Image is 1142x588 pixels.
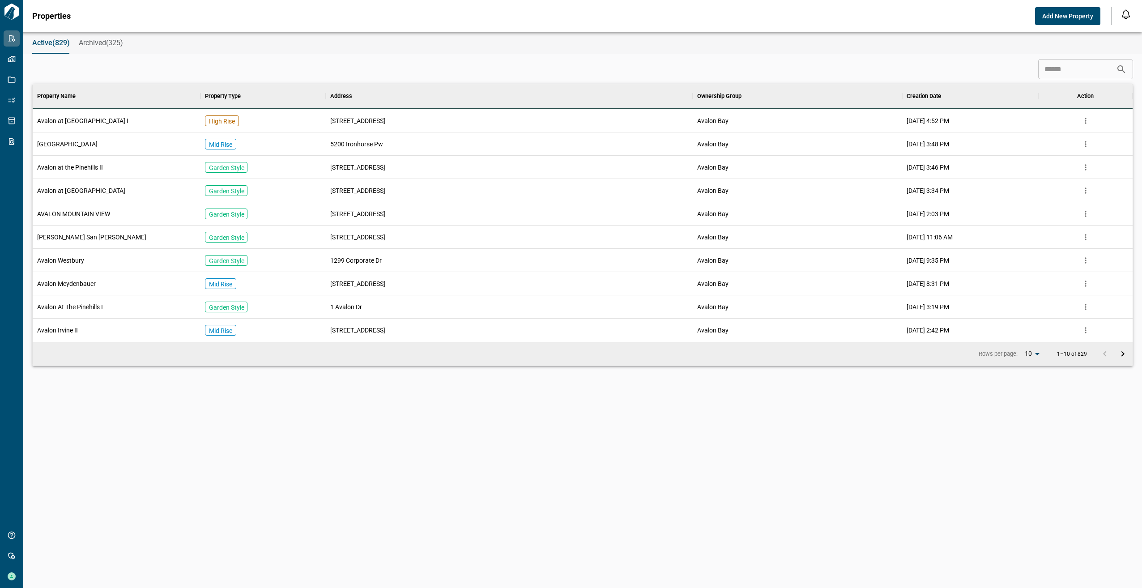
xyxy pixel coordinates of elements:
span: Avalon Bay [697,233,729,242]
span: Avalon Irvine II [37,326,78,335]
button: more [1079,324,1092,337]
span: [STREET_ADDRESS] [330,163,385,172]
p: Garden Style [209,187,244,196]
p: Garden Style [209,233,244,242]
span: Properties [32,12,71,21]
div: Address [326,84,692,109]
span: 1299 Corporate Dr [330,256,382,265]
div: Property Type [200,84,326,109]
button: more [1079,230,1092,244]
span: [DATE] 2:42 PM [907,326,949,335]
span: 5200 Ironhorse Pw [330,140,383,149]
span: Avalon Westbury [37,256,84,265]
span: [STREET_ADDRESS] [330,116,385,125]
span: Avalon Bay [697,140,729,149]
span: Active(829) [32,38,70,47]
div: Property Name [33,84,200,109]
span: [PERSON_NAME] San [PERSON_NAME] [37,233,146,242]
span: [DATE] 4:52 PM [907,116,949,125]
span: [GEOGRAPHIC_DATA] [37,140,98,149]
div: Address [330,84,352,109]
span: Add New Property [1042,12,1093,21]
span: Avalon Bay [697,186,729,195]
p: High Rise [209,117,235,126]
span: [STREET_ADDRESS] [330,279,385,288]
p: Garden Style [209,256,244,265]
div: Creation Date [902,84,1038,109]
p: Garden Style [209,163,244,172]
div: Ownership Group [697,84,741,109]
span: [DATE] 11:06 AM [907,233,953,242]
span: Avalon Bay [697,326,729,335]
span: [DATE] 8:31 PM [907,279,949,288]
p: Garden Style [209,303,244,312]
span: Avalon Meydenbauer [37,279,96,288]
span: Avalon at [GEOGRAPHIC_DATA] [37,186,125,195]
button: Go to next page [1114,345,1132,363]
button: more [1079,300,1092,314]
div: Property Type [205,84,241,109]
span: [DATE] 3:46 PM [907,163,949,172]
span: Avalon Bay [697,303,729,311]
div: 10 [1021,347,1043,360]
span: [DATE] 9:35 PM [907,256,949,265]
span: [STREET_ADDRESS] [330,326,385,335]
button: more [1079,207,1092,221]
span: [DATE] 2:03 PM [907,209,949,218]
span: [STREET_ADDRESS] [330,186,385,195]
span: Avalon Bay [697,116,729,125]
span: [DATE] 3:48 PM [907,140,949,149]
button: more [1079,254,1092,267]
span: [DATE] 3:34 PM [907,186,949,195]
button: more [1079,137,1092,151]
button: more [1079,161,1092,174]
span: Avalon at [GEOGRAPHIC_DATA] I [37,116,128,125]
div: Property Name [37,84,76,109]
p: Rows per page: [979,350,1018,358]
span: Avalon At The Pinehills I [37,303,103,311]
div: base tabs [23,32,1142,54]
button: more [1079,114,1092,128]
button: more [1079,184,1092,197]
button: Open notification feed [1119,7,1133,21]
span: Archived(325) [79,38,123,47]
button: more [1079,277,1092,290]
span: 1 Avalon Dr [330,303,362,311]
span: Avalon at the Pinehills II [37,163,103,172]
span: [DATE] 3:19 PM [907,303,949,311]
span: [STREET_ADDRESS] [330,209,385,218]
p: Garden Style [209,210,244,219]
p: Mid Rise [209,326,232,335]
p: 1–10 of 829 [1057,351,1087,357]
div: Action [1038,84,1133,109]
span: Avalon Bay [697,279,729,288]
div: Creation Date [907,84,941,109]
span: Avalon Bay [697,256,729,265]
span: Avalon Bay [697,163,729,172]
p: Mid Rise [209,280,232,289]
button: Add New Property [1035,7,1100,25]
span: AVALON MOUNTAIN VIEW [37,209,110,218]
div: Ownership Group [693,84,902,109]
span: Avalon Bay [697,209,729,218]
div: Action [1077,84,1094,109]
p: Mid Rise [209,140,232,149]
span: [STREET_ADDRESS] [330,233,385,242]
